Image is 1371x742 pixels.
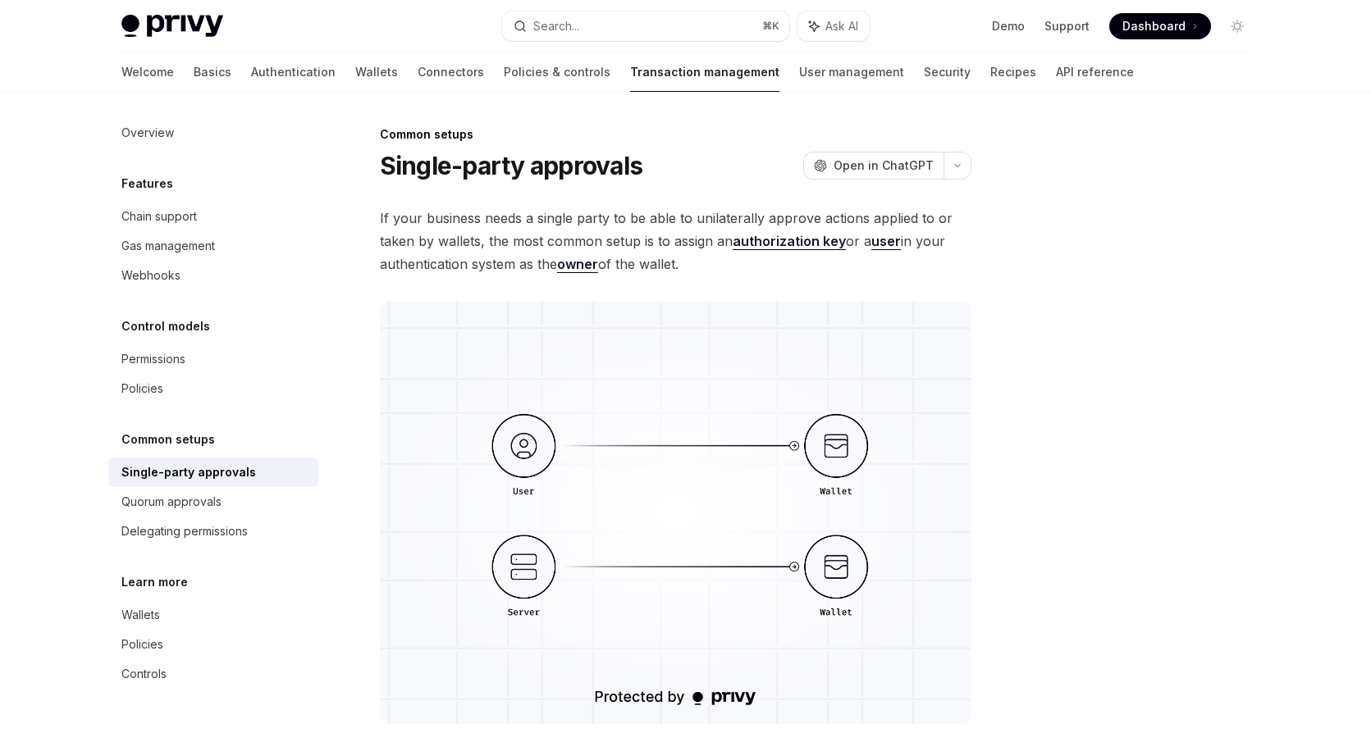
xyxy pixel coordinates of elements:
[380,302,971,724] img: single party approval
[418,52,484,92] a: Connectors
[871,233,901,250] a: user
[121,236,215,256] div: Gas management
[380,126,971,143] div: Common setups
[108,659,318,689] a: Controls
[108,202,318,231] a: Chain support
[108,630,318,659] a: Policies
[990,52,1036,92] a: Recipes
[121,572,188,592] h5: Learn more
[380,151,643,180] h1: Single-party approvals
[834,157,934,174] span: Open in ChatGPT
[380,207,971,275] span: If your business needs a single party to be able to unilaterally approve actions applied to or ta...
[121,635,163,654] div: Policies
[121,664,167,684] div: Controls
[504,52,610,92] a: Policies & controls
[121,266,181,285] div: Webhooks
[924,52,971,92] a: Security
[121,605,160,625] div: Wallets
[630,52,779,92] a: Transaction management
[533,16,579,36] div: Search...
[108,261,318,290] a: Webhooks
[108,600,318,630] a: Wallets
[355,52,398,92] a: Wallets
[992,18,1025,34] a: Demo
[762,20,779,33] span: ⌘ K
[502,11,789,41] button: Search...⌘K
[799,52,904,92] a: User management
[121,207,197,226] div: Chain support
[121,174,173,193] h5: Features
[121,123,174,143] div: Overview
[108,517,318,546] a: Delegating permissions
[251,52,336,92] a: Authentication
[121,492,222,512] div: Quorum approvals
[108,457,318,487] a: Single-party approvals
[733,233,846,250] a: authorization key
[194,52,231,92] a: Basics
[121,349,185,369] div: Permissions
[108,374,318,403] a: Policies
[803,152,944,180] button: Open in ChatGPT
[121,52,174,92] a: Welcome
[121,462,256,482] div: Single-party approvals
[1056,52,1134,92] a: API reference
[108,344,318,374] a: Permissions
[108,118,318,148] a: Overview
[1109,13,1211,39] a: Dashboard
[121,379,163,398] div: Policies
[108,231,318,261] a: Gas management
[121,316,210,336] h5: Control models
[1122,18,1186,34] span: Dashboard
[121,521,248,541] div: Delegating permissions
[557,256,598,273] a: owner
[108,487,318,517] a: Quorum approvals
[121,15,223,38] img: light logo
[1224,13,1250,39] button: Toggle dark mode
[797,11,870,41] button: Ask AI
[825,18,858,34] span: Ask AI
[1044,18,1090,34] a: Support
[121,430,215,449] h5: Common setups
